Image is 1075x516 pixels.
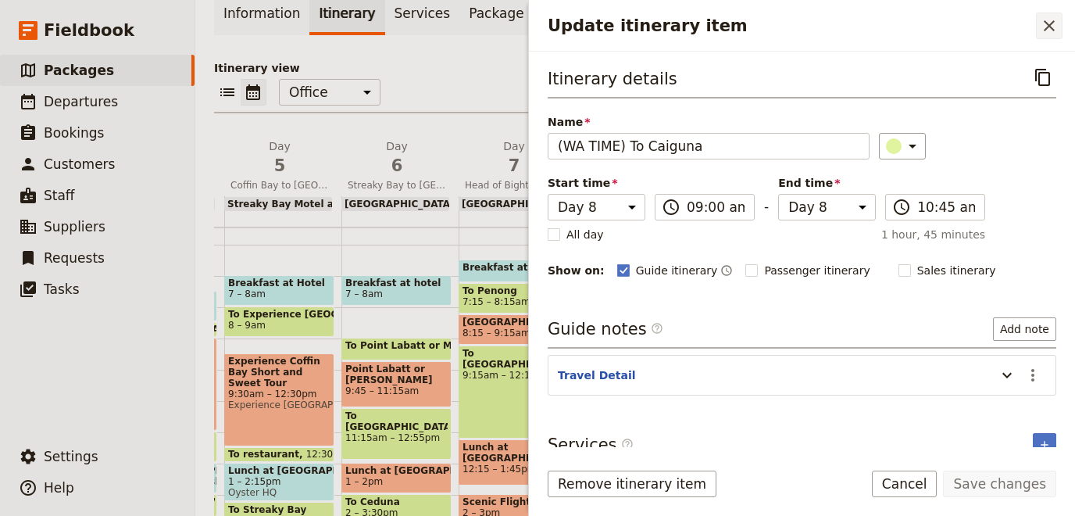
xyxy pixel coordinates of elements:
div: Point Labatt or [PERSON_NAME] Haystacks9:45 – 11:15am [341,361,452,407]
span: ​ [651,322,663,341]
span: Passenger itinerary [764,263,870,278]
span: Coffin Bay to [GEOGRAPHIC_DATA] [224,179,335,192]
span: 1 hour, 45 minutes [881,227,985,242]
div: [GEOGRAPHIC_DATA] [341,197,449,211]
button: Add note [993,317,1056,341]
h2: Update itinerary item [548,14,1036,38]
span: ​ [621,438,634,450]
div: Streaky Bay Motel and Villas [224,197,332,211]
span: Help [44,480,74,496]
span: 7 [465,154,563,177]
span: ​ [651,322,663,335]
span: 6 [348,154,446,177]
span: Suppliers [44,219,105,235]
span: Lunch at [GEOGRAPHIC_DATA] [345,465,448,476]
span: To Experience [GEOGRAPHIC_DATA] [228,309,330,320]
span: Packages [44,63,114,78]
span: 9:45 – 11:15am [345,385,448,396]
span: Customers [44,156,115,172]
button: Day6Streaky Bay to [GEOGRAPHIC_DATA] [341,138,459,196]
div: Lunch at [GEOGRAPHIC_DATA]1 – 2:15pmOyster HQ [224,463,334,501]
div: To [GEOGRAPHIC_DATA]11:15am – 12:55pm [341,408,452,460]
span: Fieldbook [44,19,134,42]
div: Lunch at [GEOGRAPHIC_DATA]1 – 2pm [341,463,452,493]
button: Day7Head of Bight and the Nullarbor [459,138,576,196]
span: ​ [892,198,911,217]
h3: Guide notes [548,317,663,341]
span: - [764,197,769,220]
span: 11:15am – 12:55pm [345,432,448,443]
span: Tasks [44,281,80,297]
button: Save changes [943,471,1056,497]
span: 1 – 2:15pm [228,476,330,487]
button: Close drawer [1036,13,1062,39]
span: 9:15am – 12:15pm [462,370,565,381]
span: 12:15 – 1:45pm [462,464,565,475]
span: Head of Bight and the Nullarbor [459,179,570,192]
p: Itinerary view [214,60,1056,76]
button: Add service inclusion [1033,433,1056,457]
span: 7 – 8am [345,288,383,299]
span: To Ceduna [345,496,448,507]
select: End time [778,194,876,220]
span: Streaky Bay Motel and Villas [227,199,379,210]
input: ​ [917,198,975,217]
button: Calendar view [241,79,266,106]
div: Experience Coffin Bay Short and Sweet Tour9:30am – 12:30pmExperience [GEOGRAPHIC_DATA] [224,353,334,446]
div: [GEOGRAPHIC_DATA]8:15 – 9:15am [459,314,569,345]
span: 7 – 8am [228,288,266,299]
span: Lunch at [GEOGRAPHIC_DATA] [228,465,330,476]
span: All day [566,227,604,242]
h2: Day [230,138,329,177]
span: 9:30am – 12:30pm [228,389,330,400]
button: Travel Detail [558,367,636,383]
button: Remove itinerary item [548,471,716,497]
span: ​ [621,438,634,457]
span: Name [548,114,870,130]
span: [GEOGRAPHIC_DATA] [462,199,572,210]
span: To restaurant [228,449,306,460]
div: Lunch at [GEOGRAPHIC_DATA]12:15 – 1:45pm [459,439,569,486]
span: To Point Labatt or Muphys Haysteak [345,340,543,351]
span: Requests [44,250,105,266]
h2: Day [348,138,446,177]
span: 1 – 2pm [345,476,383,487]
div: Show on: [548,263,605,278]
span: Departures [44,94,118,109]
div: Breakfast at Hotel7 – 8am [224,275,334,306]
span: To Penong [462,285,565,296]
span: Settings [44,449,98,464]
span: Bookings [44,125,104,141]
div: ​ [887,137,922,156]
span: ​ [662,198,680,217]
span: Point Labatt or [PERSON_NAME] Haystacks [345,364,448,385]
h3: Services [548,433,634,457]
span: Breakfast at hotel [345,278,448,288]
span: 8 – 9am [228,320,266,331]
span: End time [778,175,876,191]
input: ​ [687,198,745,217]
span: Start time [548,175,645,191]
div: To Penong7:15 – 8:15am [459,283,569,314]
span: Oyster HQ [228,487,330,498]
div: Breakfast at hotel7 – 8am [341,275,452,306]
div: To [GEOGRAPHIC_DATA]9:15am – 12:15pm [459,346,569,439]
span: 5 [230,154,329,177]
span: Staff [44,188,75,203]
button: List view [214,79,241,106]
h3: Itinerary details [548,67,677,91]
span: Lunch at [GEOGRAPHIC_DATA] [462,442,565,464]
span: Breakfast at Hotel [462,262,566,273]
div: To Point Labatt or Muphys Haysteak [341,338,452,360]
span: Guide itinerary [636,263,718,278]
input: Name [548,133,870,159]
span: Scenic Flight with Chinta [462,496,565,507]
button: ​ [879,133,926,159]
span: Breakfast at Hotel [228,278,330,288]
span: 7:15 – 8:15am [462,296,530,307]
span: Experience [GEOGRAPHIC_DATA] [228,400,330,410]
button: Cancel [872,471,937,497]
select: Start time [548,194,645,220]
span: Experience Coffin Bay Short and Sweet Tour [228,356,330,389]
span: Streaky Bay to [GEOGRAPHIC_DATA] [341,179,452,192]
